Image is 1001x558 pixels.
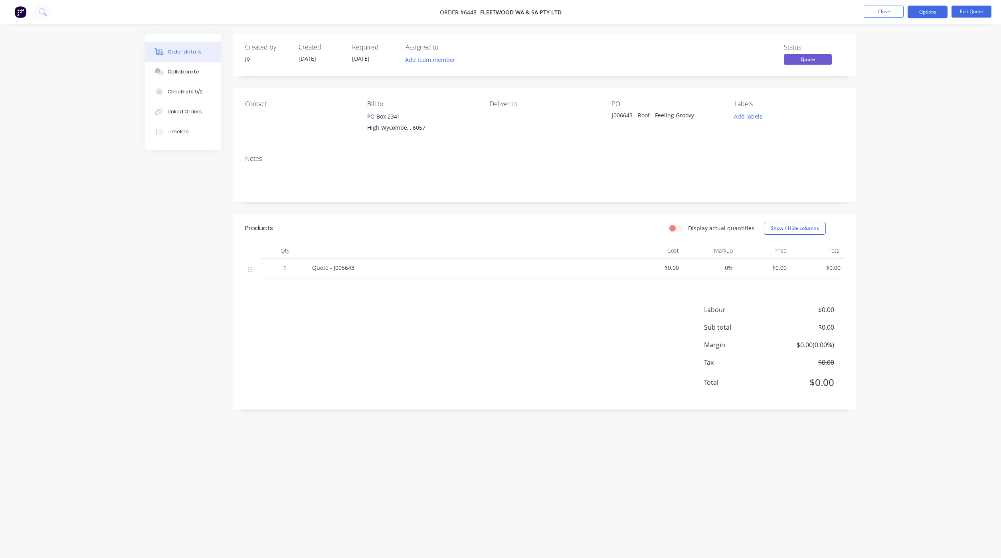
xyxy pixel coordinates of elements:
div: Contact [245,100,354,108]
div: High Wycombe, , 6057 [367,122,477,133]
div: Collaborate [168,68,199,75]
div: Created by [245,44,289,51]
span: $0.00 [739,263,787,272]
button: Options [908,6,948,18]
div: PO Box 2341 [367,111,477,122]
div: Assigned to [406,44,485,51]
img: Factory [14,6,26,18]
button: Add labels [730,111,766,122]
div: Bill to [367,100,477,108]
div: Labels [734,100,844,108]
label: Display actual quantities [688,224,754,232]
div: Status [784,44,844,51]
button: Order details [145,42,221,62]
div: Products [245,224,273,233]
button: Timeline [145,122,221,142]
span: Margin [704,340,775,350]
span: Order #6448 - [440,8,480,16]
div: Qty [261,243,309,259]
div: Cost [628,243,682,259]
span: [DATE] [299,55,316,62]
div: PO [612,100,721,108]
div: Created [299,44,342,51]
span: Quote [784,54,832,64]
span: $0.00 [775,305,834,315]
span: Quote - J006643 [312,264,354,271]
button: Checklists 0/0 [145,82,221,102]
div: Total [790,243,844,259]
span: $0.00 [775,323,834,332]
button: Add team member [406,54,460,65]
div: Deliver to [490,100,599,108]
span: Fleetwood WA & SA Pty Ltd [480,8,562,16]
span: $0.00 [775,358,834,367]
button: Add team member [401,54,460,65]
span: $0.00 [775,375,834,390]
div: Jo [245,54,289,63]
button: Show / Hide columns [764,222,826,235]
span: 1 [283,263,287,272]
div: Price [736,243,790,259]
span: Tax [704,358,775,367]
div: Required [352,44,396,51]
div: Linked Orders [168,108,202,115]
div: Checklists 0/0 [168,88,203,95]
span: Total [704,378,775,387]
div: Timeline [168,128,189,135]
div: J006643 - Roof - Feeling Groovy [612,111,712,122]
span: $0.00 [793,263,841,272]
button: Close [864,6,904,18]
div: PO Box 2341High Wycombe, , 6057 [367,111,477,137]
span: [DATE] [352,55,370,62]
button: Quote [784,54,832,66]
div: Markup [682,243,736,259]
span: $0.00 [631,263,679,272]
div: Notes [245,155,844,162]
button: Edit Quote [952,6,991,18]
span: 0% [685,263,733,272]
span: $0.00 ( 0.00 %) [775,340,834,350]
button: Linked Orders [145,102,221,122]
div: Order details [168,48,202,55]
button: Collaborate [145,62,221,82]
span: Sub total [704,323,775,332]
span: Labour [704,305,775,315]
